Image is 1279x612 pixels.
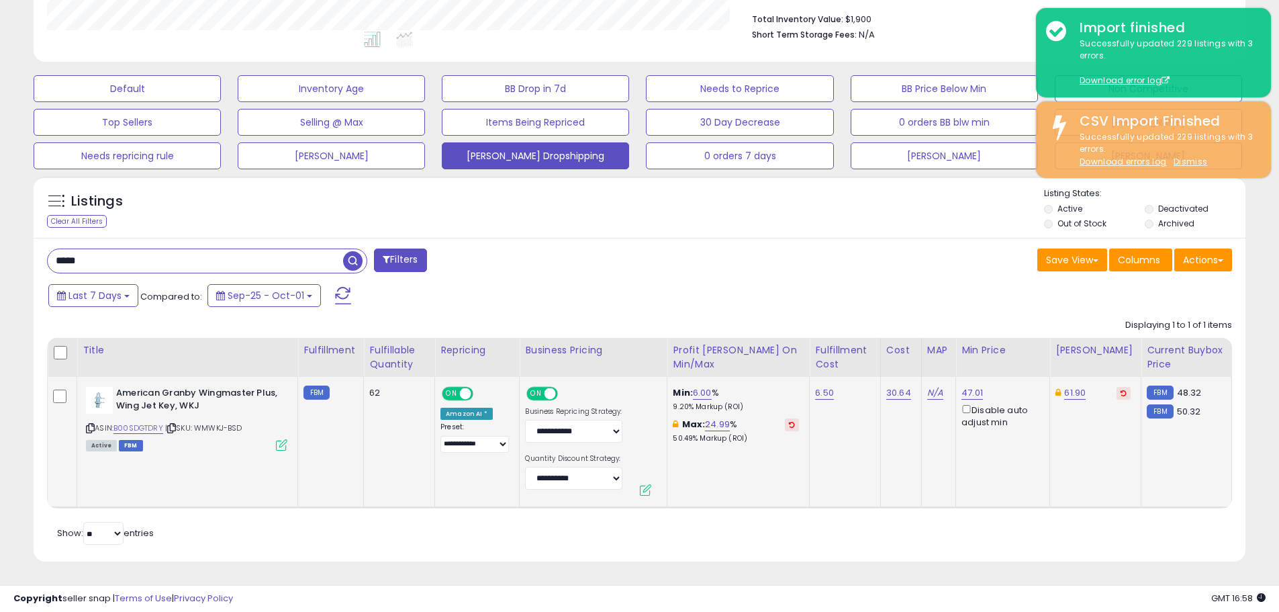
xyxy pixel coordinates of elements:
[440,408,493,420] div: Amazon AI *
[667,338,810,377] th: The percentage added to the cost of goods (COGS) that forms the calculator for Min & Max prices.
[228,289,304,302] span: Sep-25 - Oct-01
[1070,18,1261,38] div: Import finished
[673,402,799,412] p: 9.20% Markup (ROI)
[57,527,154,539] span: Show: entries
[1070,131,1261,169] div: Successfully updated 229 listings with 3 errors.
[851,75,1038,102] button: BB Price Below Min
[442,142,629,169] button: [PERSON_NAME] Dropshipping
[1080,75,1170,86] a: Download error log
[207,284,321,307] button: Sep-25 - Oct-01
[673,419,799,443] div: %
[693,386,712,400] a: 6.00
[34,75,221,102] button: Default
[442,109,629,136] button: Items Being Repriced
[1158,218,1194,229] label: Archived
[815,343,875,371] div: Fulfillment Cost
[174,592,233,605] a: Privacy Policy
[646,109,833,136] button: 30 Day Decrease
[13,593,233,605] div: seller snap | |
[1057,218,1106,229] label: Out of Stock
[528,388,545,400] span: ON
[165,423,242,433] span: | SKU: WMWKJ-BSD
[119,440,143,451] span: FBM
[83,343,292,357] div: Title
[961,386,983,400] a: 47.01
[443,388,460,400] span: ON
[705,418,730,431] a: 24.99
[886,386,911,400] a: 30.64
[68,289,122,302] span: Last 7 Days
[86,387,113,414] img: 317czpcvEuL._SL40_.jpg
[303,343,358,357] div: Fulfillment
[525,454,622,464] label: Quantity Discount Strategy:
[140,290,202,303] span: Compared to:
[851,142,1038,169] button: [PERSON_NAME]
[1070,112,1261,131] div: CSV Import Finished
[673,434,799,443] p: 50.49% Markup (ROI)
[440,423,509,453] div: Preset:
[886,343,916,357] div: Cost
[374,249,426,272] button: Filters
[752,29,857,40] b: Short Term Storage Fees:
[1147,386,1173,400] small: FBM
[238,142,425,169] button: [PERSON_NAME]
[442,75,629,102] button: BB Drop in 7d
[116,387,279,415] b: American Granby Wingmaster Plus, Wing Jet Key, WKJ
[646,142,833,169] button: 0 orders 7 days
[369,387,424,399] div: 62
[13,592,62,605] strong: Copyright
[1125,319,1232,332] div: Displaying 1 to 1 of 1 items
[1080,156,1166,167] a: Download errors log
[1177,405,1201,418] span: 50.32
[440,343,514,357] div: Repricing
[859,28,875,41] span: N/A
[34,109,221,136] button: Top Sellers
[961,402,1039,429] div: Disable auto adjust min
[47,215,107,228] div: Clear All Filters
[303,386,330,400] small: FBM
[71,192,123,211] h5: Listings
[815,386,834,400] a: 6.50
[48,284,138,307] button: Last 7 Days
[851,109,1038,136] button: 0 orders BB blw min
[86,440,117,451] span: All listings currently available for purchase on Amazon
[961,343,1044,357] div: Min Price
[673,343,804,371] div: Profit [PERSON_NAME] on Min/Max
[238,75,425,102] button: Inventory Age
[1147,343,1226,371] div: Current Buybox Price
[1037,249,1107,271] button: Save View
[1158,203,1209,214] label: Deactivated
[1177,386,1202,399] span: 48.32
[673,386,693,399] b: Min:
[927,343,950,357] div: MAP
[1057,203,1082,214] label: Active
[525,343,661,357] div: Business Pricing
[1044,187,1245,200] p: Listing States:
[646,75,833,102] button: Needs to Reprice
[115,592,172,605] a: Terms of Use
[1070,38,1261,87] div: Successfully updated 229 listings with 3 errors.
[927,386,943,400] a: N/A
[238,109,425,136] button: Selling @ Max
[1064,386,1086,400] a: 61.90
[369,343,429,371] div: Fulfillable Quantity
[752,10,1222,26] li: $1,900
[1118,253,1160,267] span: Columns
[682,418,706,431] b: Max:
[34,142,221,169] button: Needs repricing rule
[86,387,287,449] div: ASIN:
[673,387,799,412] div: %
[113,423,163,434] a: B00SDGTDRY
[1109,249,1172,271] button: Columns
[1211,592,1266,605] span: 2025-10-9 16:58 GMT
[752,13,843,25] b: Total Inventory Value:
[525,407,622,417] label: Business Repricing Strategy:
[1174,156,1207,167] u: Dismiss
[1055,343,1135,357] div: [PERSON_NAME]
[1174,249,1232,271] button: Actions
[1147,404,1173,419] small: FBM
[556,388,577,400] span: OFF
[471,388,493,400] span: OFF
